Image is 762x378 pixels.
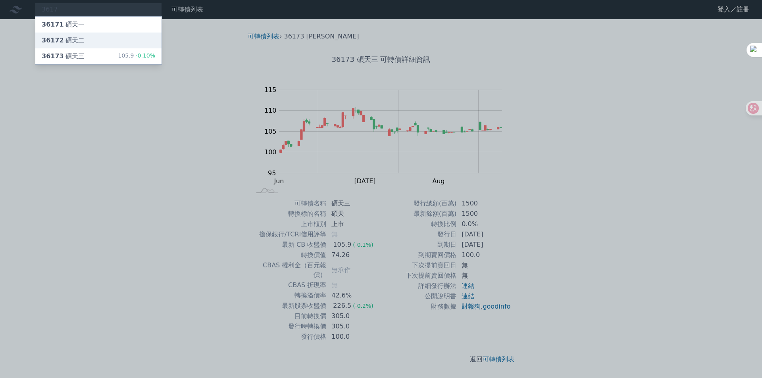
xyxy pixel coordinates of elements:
[42,36,64,44] span: 36172
[35,17,162,33] a: 36171碩天一
[118,52,155,61] div: 105.9
[134,52,155,59] span: -0.10%
[42,52,64,60] span: 36173
[42,21,64,28] span: 36171
[42,36,85,45] div: 碩天二
[35,33,162,48] a: 36172碩天二
[35,48,162,64] a: 36173碩天三 105.9-0.10%
[42,20,85,29] div: 碩天一
[42,52,85,61] div: 碩天三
